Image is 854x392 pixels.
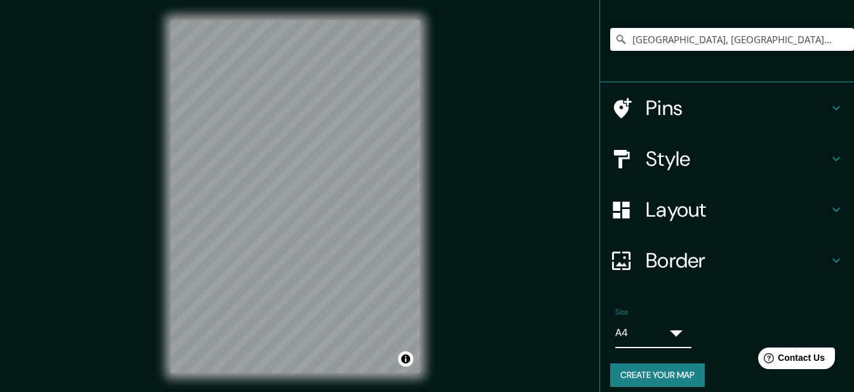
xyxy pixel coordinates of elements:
[171,20,420,373] canvas: Map
[646,197,829,222] h4: Layout
[398,351,413,367] button: Toggle attribution
[741,342,840,378] iframe: Help widget launcher
[610,28,854,51] input: Pick your city or area
[615,307,629,318] label: Size
[615,323,661,343] div: A4
[646,248,829,273] h4: Border
[646,146,829,172] h4: Style
[610,363,705,387] button: Create your map
[646,95,829,121] h4: Pins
